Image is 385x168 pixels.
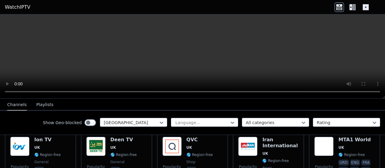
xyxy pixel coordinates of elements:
[5,4,30,11] a: WatchIPTV
[34,137,61,143] h6: Ion TV
[7,99,27,111] button: Channels
[34,152,61,157] span: 🌎 Region-free
[361,160,371,166] p: fra
[10,137,29,156] img: Ion TV
[110,152,137,157] span: 🌎 Region-free
[86,137,106,156] img: Deen TV
[110,137,137,143] h6: Deen TV
[238,137,257,156] img: Iran International
[338,137,375,143] h6: MTA1 World
[262,137,299,149] h6: Iran International
[186,160,196,164] span: shop
[186,145,192,150] span: UK
[262,158,289,163] span: 🌎 Region-free
[186,137,213,143] h6: QVC
[314,137,334,156] img: MTA1 World
[36,99,54,111] button: Playlists
[43,120,82,126] label: Show Geo-blocked
[338,145,344,150] span: UK
[186,152,213,157] span: 🌎 Region-free
[350,160,360,166] p: eng
[34,160,48,164] span: general
[110,145,116,150] span: UK
[338,160,349,166] p: urd
[162,137,182,156] img: QVC
[34,145,40,150] span: UK
[110,160,125,164] span: general
[338,152,365,157] span: 🌎 Region-free
[262,151,268,156] span: UK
